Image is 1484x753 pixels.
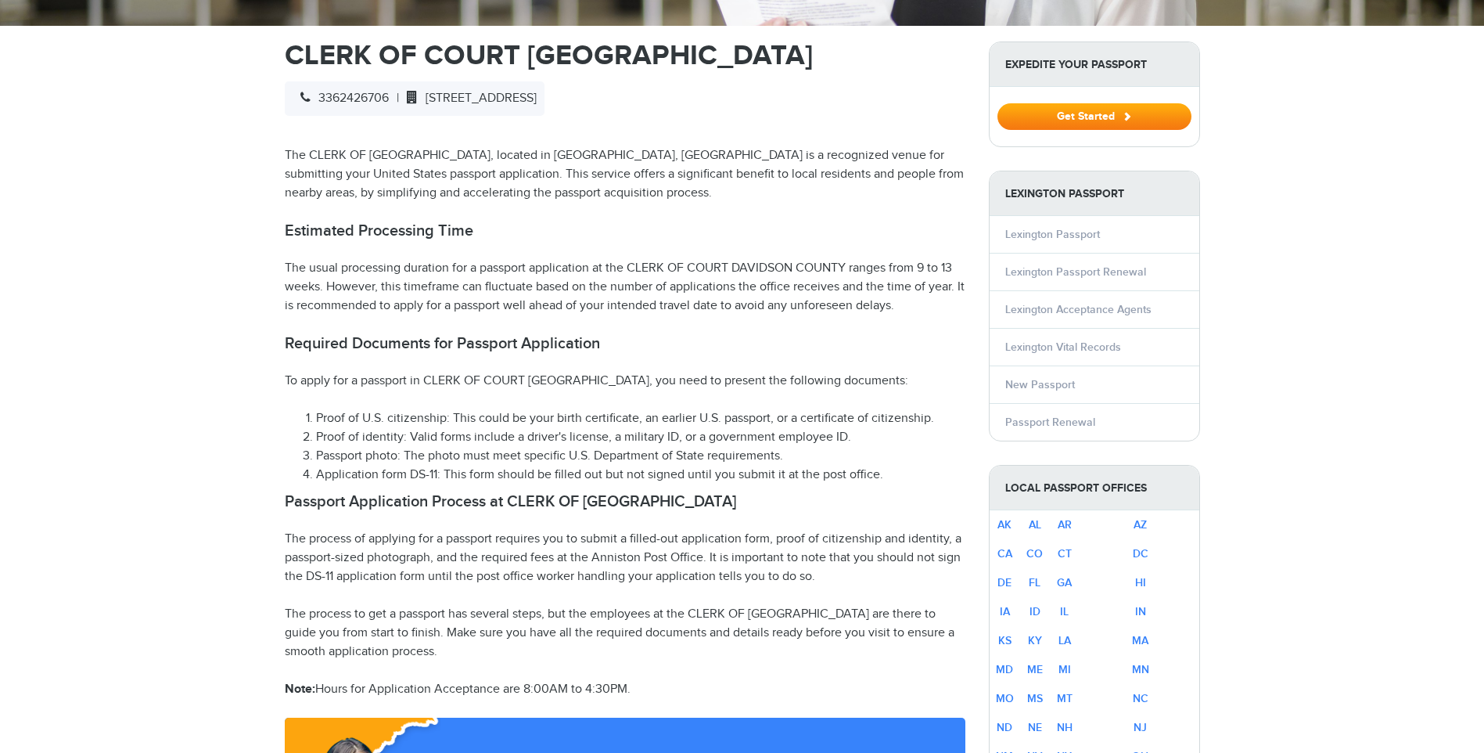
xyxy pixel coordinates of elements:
[285,372,965,391] p: To apply for a passport in CLERK OF COURT [GEOGRAPHIC_DATA], you need to present the following do...
[285,41,965,70] h1: CLERK OF COURT [GEOGRAPHIC_DATA]
[316,409,965,428] li: Proof of U.S. citizenship: This could be your birth certificate, an earlier U.S. passport, or a c...
[997,576,1011,589] a: DE
[997,547,1012,560] a: CA
[1029,576,1040,589] a: FL
[1058,518,1072,531] a: AR
[293,91,389,106] span: 3362426706
[1029,605,1040,618] a: ID
[1005,340,1121,354] a: Lexington Vital Records
[1028,634,1042,647] a: KY
[1027,692,1043,705] a: MS
[1005,416,1095,429] a: Passport Renewal
[1134,721,1147,734] a: NJ
[990,171,1199,216] strong: Lexington Passport
[997,518,1011,531] a: AK
[1058,547,1072,560] a: CT
[997,721,1012,734] a: ND
[399,91,537,106] span: [STREET_ADDRESS]
[1005,303,1152,316] a: Lexington Acceptance Agents
[316,447,965,466] li: Passport photo: The photo must meet specific U.S. Department of State requirements.
[285,530,965,586] p: The process of applying for a passport requires you to submit a filled-out application form, proo...
[1135,576,1146,589] a: HI
[997,110,1191,122] a: Get Started
[285,492,965,511] h2: Passport Application Process at CLERK OF [GEOGRAPHIC_DATA]
[285,222,965,240] h2: Estimated Processing Time
[1060,605,1069,618] a: IL
[1057,692,1073,705] a: MT
[285,605,965,661] p: The process to get a passport has several steps, but the employees at the CLERK OF [GEOGRAPHIC_DA...
[1058,634,1071,647] a: LA
[1005,378,1075,391] a: New Passport
[316,428,965,447] li: Proof of identity: Valid forms include a driver's license, a military ID, or a government employe...
[1005,265,1146,279] a: Lexington Passport Renewal
[316,466,965,485] li: Application form DS-11: This form should be filled out but not signed until you submit it at the ...
[990,42,1199,87] strong: Expedite Your Passport
[285,682,315,697] strong: Note:
[1028,721,1042,734] a: NE
[1026,547,1043,560] a: CO
[1000,605,1010,618] a: IA
[996,692,1014,705] a: MO
[285,146,965,203] p: The CLERK OF [GEOGRAPHIC_DATA], located in [GEOGRAPHIC_DATA], [GEOGRAPHIC_DATA] is a recognized v...
[1057,576,1072,589] a: GA
[1133,547,1148,560] a: DC
[1029,518,1041,531] a: AL
[996,663,1013,676] a: MD
[1027,663,1043,676] a: ME
[1133,692,1148,705] a: NC
[1132,634,1148,647] a: MA
[990,466,1199,510] strong: Local Passport Offices
[285,334,965,353] h2: Required Documents for Passport Application
[1135,605,1146,618] a: IN
[998,634,1011,647] a: KS
[997,103,1191,130] button: Get Started
[1058,663,1071,676] a: MI
[285,259,965,315] p: The usual processing duration for a passport application at the CLERK OF COURT DAVIDSON COUNTY ra...
[1134,518,1147,531] a: AZ
[285,680,965,699] p: Hours for Application Acceptance are 8:00AM to 4:30PM.
[285,81,544,116] div: |
[1057,721,1073,734] a: NH
[1005,228,1100,241] a: Lexington Passport
[1132,663,1149,676] a: MN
